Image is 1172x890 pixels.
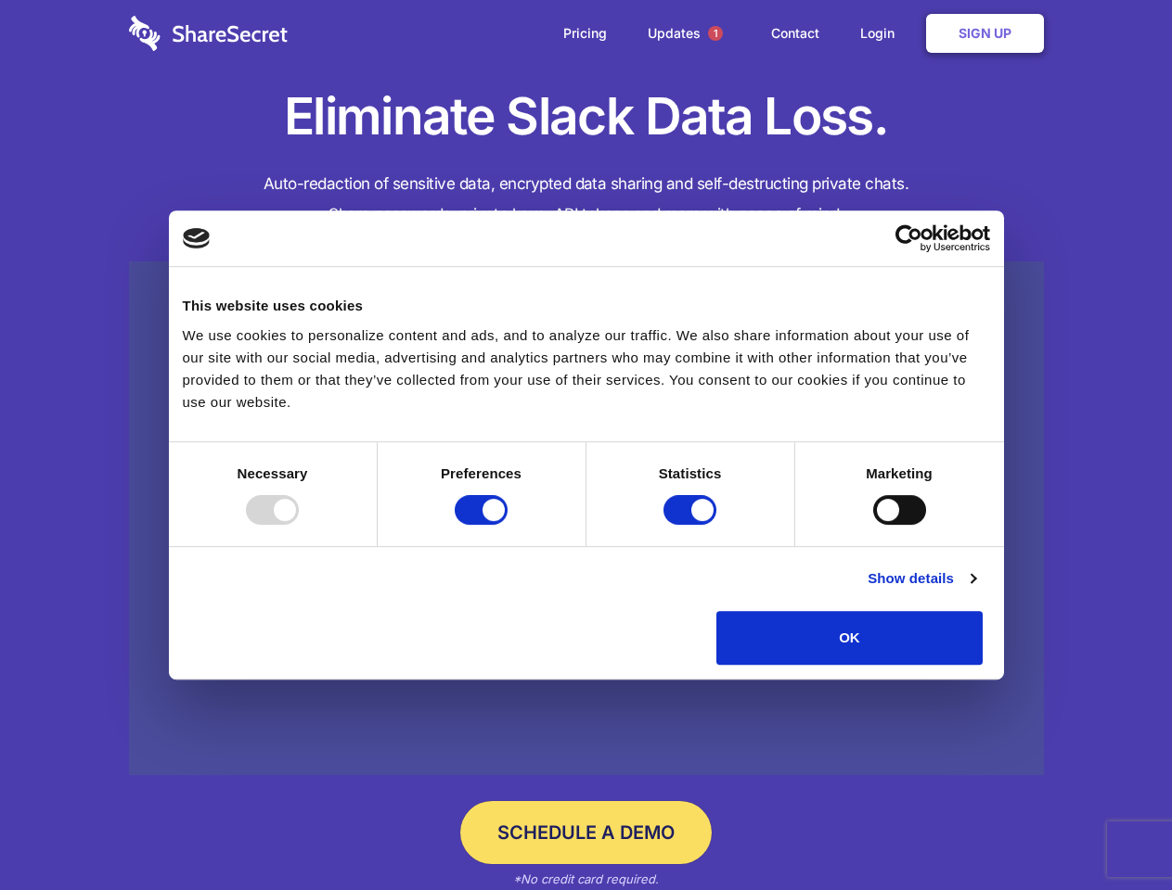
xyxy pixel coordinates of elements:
img: logo [183,228,211,248]
h1: Eliminate Slack Data Loss. [129,83,1044,150]
strong: Preferences [441,465,522,481]
a: Login [842,5,922,62]
h4: Auto-redaction of sensitive data, encrypted data sharing and self-destructing private chats. Shar... [129,169,1044,230]
button: OK [716,611,983,665]
img: logo-wordmark-white-trans-d4663122ce5f474addd5e946df7df03e33cb6a1c49d2221995e7729f52c070b2.svg [129,16,288,51]
div: This website uses cookies [183,295,990,317]
strong: Marketing [866,465,933,481]
a: Schedule a Demo [460,801,712,864]
a: Sign Up [926,14,1044,53]
a: Pricing [545,5,625,62]
strong: Necessary [238,465,308,481]
a: Show details [868,567,975,590]
a: Contact [753,5,838,62]
strong: Statistics [659,465,722,481]
a: Usercentrics Cookiebot - opens in a new window [828,224,990,252]
em: *No credit card required. [513,871,659,886]
div: We use cookies to personalize content and ads, and to analyze our traffic. We also share informat... [183,324,990,413]
a: Wistia video thumbnail [129,261,1044,776]
span: 1 [708,26,723,41]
